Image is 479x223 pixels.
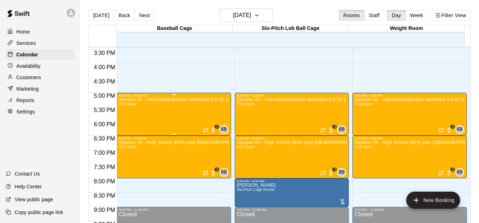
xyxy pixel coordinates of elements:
[16,97,34,104] p: Reports
[406,10,428,21] button: Week
[233,10,251,20] h6: [DATE]
[119,102,136,106] span: 7/10 spots filled
[458,168,464,177] span: Blake Babki
[92,207,117,213] span: 9:00 PM
[327,169,335,177] span: 3 / 5 customers have paid
[355,137,465,140] div: 6:30 PM – 8:00 PM
[16,85,39,92] p: Marketing
[339,126,345,133] span: BB
[15,183,42,190] p: Help Center
[340,125,346,134] span: Blake Babki
[92,93,117,99] span: 5:00 PM
[327,127,335,134] span: 3 / 7 customers have paid
[215,125,219,129] span: 3
[431,10,471,21] button: Filter View
[339,169,345,176] span: BB
[6,72,75,83] a: Customers
[220,168,228,177] div: Blake Babki
[16,62,41,70] p: Availability
[203,170,208,176] span: Recurring event
[237,102,254,106] span: 7/10 spots filled
[348,25,464,32] div: Weight Room
[6,26,75,37] a: Home
[445,127,453,134] span: 3 / 7 customers have paid
[92,150,117,156] span: 7:00 PM
[340,168,346,177] span: Blake Babki
[15,196,53,203] p: View public page
[355,145,372,149] span: 5/10 spots filled
[237,145,254,149] span: 5/10 spots filled
[92,193,117,199] span: 8:30 PM
[92,50,117,56] span: 3:30 PM
[6,83,75,94] a: Marketing
[117,136,231,178] div: 6:30 PM – 8:00 PM: Session #2 - High School (Birth year 2008 - 2011)
[339,10,365,21] button: Rooms
[215,167,219,172] span: 3
[438,127,444,133] span: Recurring event
[6,95,75,106] a: Reports
[117,93,231,136] div: 5:00 PM – 6:30 PM: Session #1 - Intermdiate/Bantam Mon/Wed 5-6:30 9.5 Weeks starts Oct. 15/2025
[203,127,208,133] span: Recurring event
[237,94,347,97] div: 5:00 PM – 6:30 PM
[235,136,349,178] div: 6:30 PM – 8:00 PM: Session #2 - High School (Birth year 2008 - 2011)
[6,106,75,117] a: Settings
[119,145,136,149] span: 5/10 spots filled
[337,168,346,177] div: Blake Babki
[223,168,228,177] span: Blake Babki
[92,136,117,142] span: 6:30 PM
[355,102,372,106] span: 7/10 spots filled
[92,121,117,127] span: 6:00 PM
[320,170,326,176] span: Recurring event
[445,169,453,177] span: 3 / 5 customers have paid
[6,49,75,60] a: Calendar
[16,108,35,115] p: Settings
[352,136,467,178] div: 6:30 PM – 8:00 PM: Session #2 - High School (Birth year 2008 - 2011)
[210,127,217,134] span: 3 / 7 customers have paid
[223,125,228,134] span: Blake Babki
[235,178,349,207] div: 8:00 PM – 9:00 PM: Weston Graumann
[455,125,464,134] div: Blake Babki
[114,10,135,21] button: Back
[220,125,228,134] div: Blake Babki
[387,10,406,21] button: Day
[16,28,30,35] p: Home
[438,170,444,176] span: Recurring event
[6,61,75,71] div: Availability
[92,178,117,184] span: 8:00 PM
[119,208,229,212] div: 9:00 PM – 11:59 PM
[15,209,63,216] p: Copy public page link
[119,137,229,140] div: 6:30 PM – 8:00 PM
[332,167,337,172] span: 3
[220,9,273,22] button: [DATE]
[458,125,464,134] span: Blake Babki
[450,167,455,172] span: 3
[16,51,38,58] p: Calendar
[221,126,227,133] span: BB
[6,38,75,49] a: Services
[457,169,463,176] span: BB
[450,125,455,129] span: 3
[92,78,117,85] span: 4:30 PM
[406,192,460,209] button: add
[92,107,117,113] span: 5:30 PM
[237,179,347,183] div: 8:00 PM – 9:00 PM
[233,25,348,32] div: Slo-Pitch Lob Ball Cage
[92,64,117,70] span: 4:00 PM
[119,94,229,97] div: 5:00 PM – 6:30 PM
[455,168,464,177] div: Blake Babki
[88,10,114,21] button: [DATE]
[352,93,467,136] div: 5:00 PM – 6:30 PM: Session #1 - Intermdiate/Bantam Mon/Wed 5-6:30 9.5 Weeks starts Oct. 15/2025
[364,10,384,21] button: Staff
[134,10,154,21] button: Next
[117,25,233,32] div: Baseball Cage
[332,125,337,129] span: 3
[237,208,347,212] div: 9:00 PM – 11:59 PM
[221,169,227,176] span: BB
[457,126,463,133] span: BB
